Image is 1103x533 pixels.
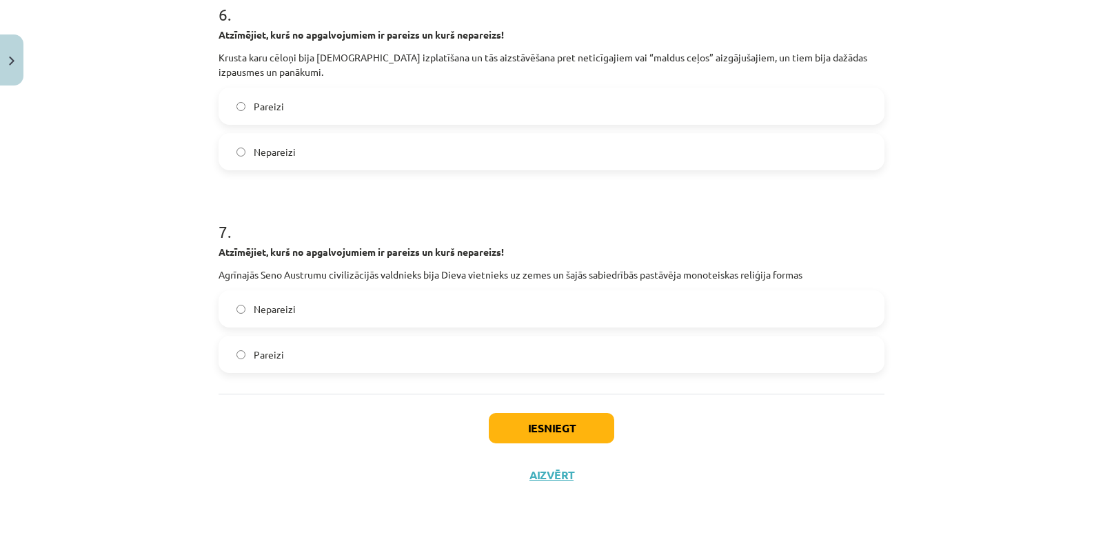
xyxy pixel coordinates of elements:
input: Nepareizi [236,305,245,314]
span: Nepareizi [254,145,296,159]
strong: Atzīmējiet, kurš no apgalvojumiem ir pareizs un kurš nepareizs! [219,28,504,41]
strong: Atzīmējiet, kurš no apgalvojumiem ir pareizs un kurš nepareizs! [219,245,504,258]
span: Nepareizi [254,302,296,316]
p: Agrīnajās Seno Austrumu civilizācijās valdnieks bija Dieva vietnieks uz zemes un šajās sabiedrībā... [219,268,884,282]
button: Iesniegt [489,413,614,443]
input: Pareizi [236,350,245,359]
h1: 7 . [219,198,884,241]
span: Pareizi [254,348,284,362]
p: Krusta karu cēloņi bija [DEMOGRAPHIC_DATA] izplatīšana un tās aizstāvēšana pret neticīgajiem vai ... [219,50,884,79]
span: Pareizi [254,99,284,114]
button: Aizvērt [525,468,578,482]
img: icon-close-lesson-0947bae3869378f0d4975bcd49f059093ad1ed9edebbc8119c70593378902aed.svg [9,57,14,66]
input: Pareizi [236,102,245,111]
input: Nepareizi [236,148,245,157]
